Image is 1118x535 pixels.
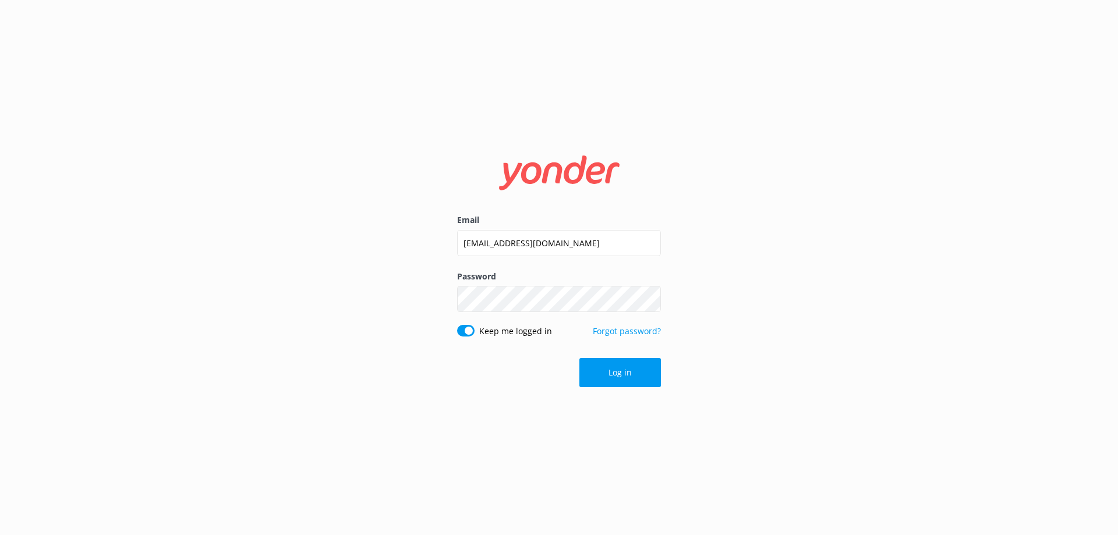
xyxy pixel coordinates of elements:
[638,288,661,311] button: Show password
[457,270,661,283] label: Password
[479,325,552,338] label: Keep me logged in
[457,230,661,256] input: user@emailaddress.com
[579,358,661,387] button: Log in
[457,214,661,226] label: Email
[593,325,661,336] a: Forgot password?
